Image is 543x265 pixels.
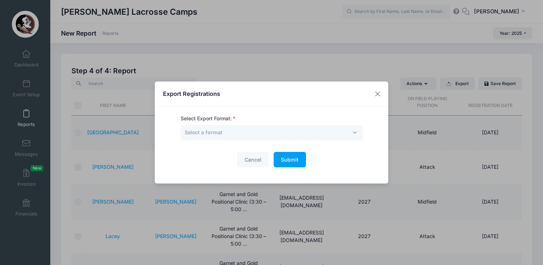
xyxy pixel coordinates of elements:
button: Close [371,88,384,101]
button: Submit [274,152,306,167]
label: Select Export Format: [181,115,236,122]
span: Select a format [185,129,222,135]
h4: Export Registrations [163,89,220,98]
span: Select a format [185,129,222,136]
span: Submit [281,157,298,163]
span: Select a format [181,125,363,140]
button: Cancel [237,152,269,167]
